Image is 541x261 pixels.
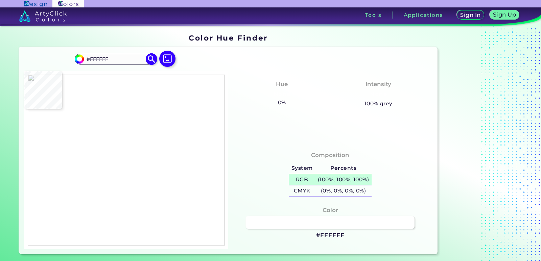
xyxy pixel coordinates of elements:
[366,79,391,89] h4: Intensity
[289,185,315,197] h5: CMYK
[461,12,480,18] h5: Sign In
[440,31,525,257] iframe: Advertisement
[311,150,349,160] h4: Composition
[491,11,518,19] a: Sign Up
[270,90,293,98] h3: None
[84,54,147,63] input: type color..
[28,75,225,245] img: 9dc00ec2-dbd0-4182-980a-920d0513ab16
[289,174,315,185] h5: RGB
[24,1,47,7] img: ArtyClick Design logo
[19,10,67,22] img: logo_artyclick_colors_white.svg
[159,51,175,67] img: icon picture
[289,163,315,174] h5: System
[316,231,345,239] h3: #FFFFFF
[276,79,288,89] h4: Hue
[458,11,483,19] a: Sign In
[494,12,515,17] h5: Sign Up
[275,98,288,107] h5: 0%
[364,99,393,108] h5: 100% grey
[189,33,267,43] h1: Color Hue Finder
[323,205,338,215] h4: Color
[367,90,390,98] h3: None
[404,12,443,18] h3: Applications
[146,53,158,65] img: icon search
[315,163,372,174] h5: Percents
[315,174,372,185] h5: (100%, 100%, 100%)
[315,185,372,197] h5: (0%, 0%, 0%, 0%)
[365,12,381,18] h3: Tools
